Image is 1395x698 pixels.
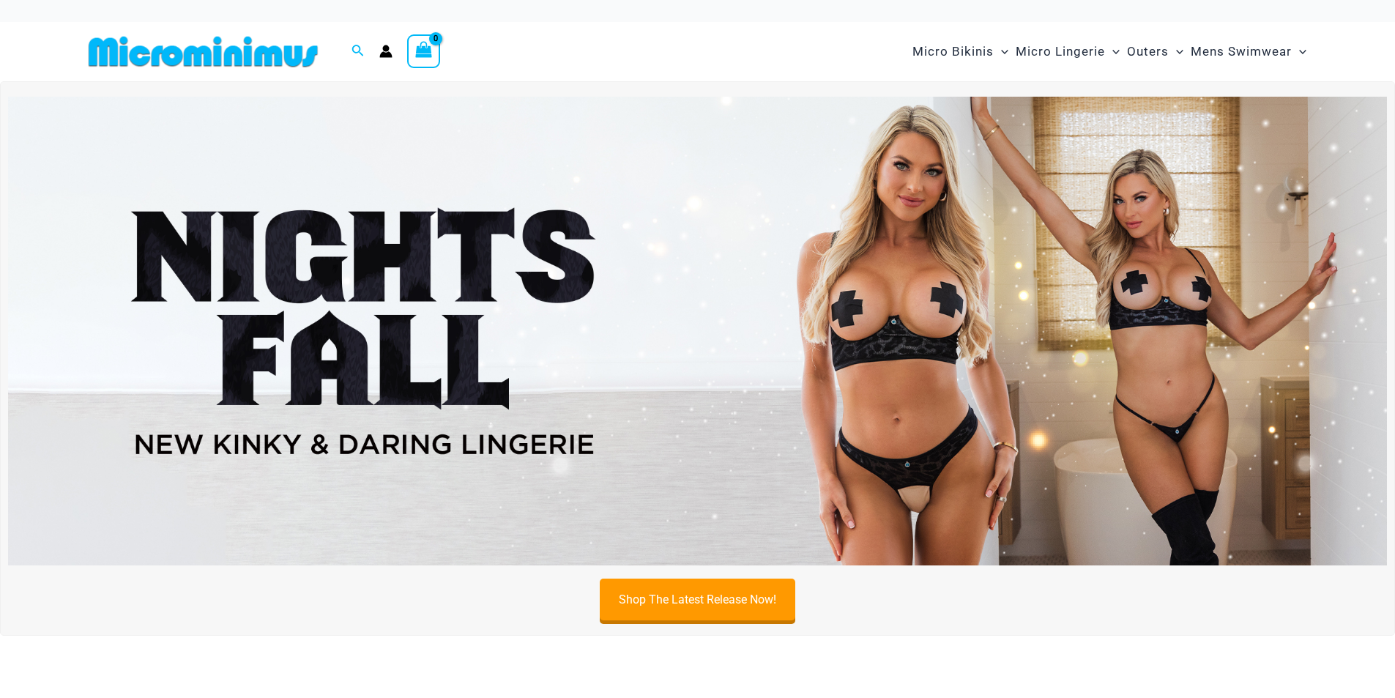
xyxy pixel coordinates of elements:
img: MM SHOP LOGO FLAT [83,35,324,68]
a: Account icon link [379,45,393,58]
span: Outers [1127,33,1169,70]
span: Mens Swimwear [1191,33,1292,70]
a: OutersMenu ToggleMenu Toggle [1123,29,1187,74]
a: Mens SwimwearMenu ToggleMenu Toggle [1187,29,1310,74]
span: Micro Bikinis [912,33,994,70]
span: Micro Lingerie [1016,33,1105,70]
img: Night's Fall Silver Leopard Pack [8,97,1387,565]
a: View Shopping Cart, empty [407,34,441,68]
span: Menu Toggle [1292,33,1306,70]
a: Search icon link [351,42,365,61]
span: Menu Toggle [1105,33,1120,70]
a: Micro LingerieMenu ToggleMenu Toggle [1012,29,1123,74]
span: Menu Toggle [994,33,1008,70]
a: Micro BikinisMenu ToggleMenu Toggle [909,29,1012,74]
nav: Site Navigation [907,27,1313,76]
a: Shop The Latest Release Now! [600,579,795,620]
span: Menu Toggle [1169,33,1183,70]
